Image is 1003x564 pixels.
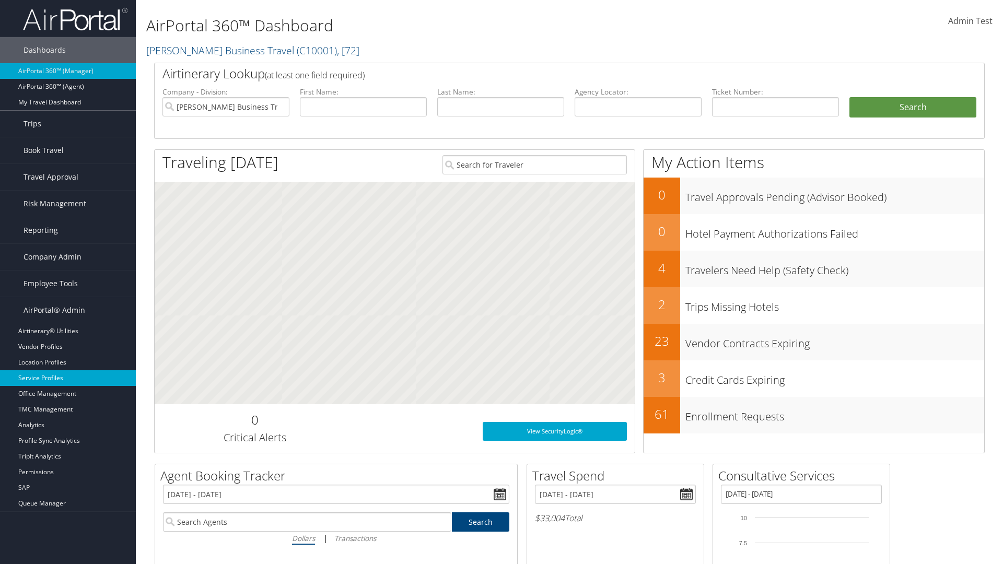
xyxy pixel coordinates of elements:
span: Company Admin [24,244,81,270]
h2: 3 [644,369,680,386]
h2: Travel Spend [532,467,704,485]
h6: Total [535,512,696,524]
a: 3Credit Cards Expiring [644,360,984,397]
a: 23Vendor Contracts Expiring [644,324,984,360]
a: 4Travelers Need Help (Safety Check) [644,251,984,287]
h3: Critical Alerts [162,430,347,445]
span: Admin Test [948,15,993,27]
h2: 23 [644,332,680,350]
h2: 0 [644,186,680,204]
span: Trips [24,111,41,137]
h1: Traveling [DATE] [162,151,278,173]
a: View SecurityLogic® [483,422,627,441]
i: Transactions [334,533,376,543]
label: Ticket Number: [712,87,839,97]
h1: AirPortal 360™ Dashboard [146,15,710,37]
h3: Travelers Need Help (Safety Check) [685,258,984,278]
h1: My Action Items [644,151,984,173]
h3: Hotel Payment Authorizations Failed [685,221,984,241]
span: Book Travel [24,137,64,163]
span: ( C10001 ) [297,43,337,57]
h2: 4 [644,259,680,277]
span: Reporting [24,217,58,243]
a: Search [452,512,510,532]
h3: Trips Missing Hotels [685,295,984,314]
tspan: 10 [741,515,747,521]
span: Employee Tools [24,271,78,297]
label: Last Name: [437,87,564,97]
label: Agency Locator: [575,87,702,97]
h2: Agent Booking Tracker [160,467,517,485]
span: Dashboards [24,37,66,63]
span: Risk Management [24,191,86,217]
h3: Travel Approvals Pending (Advisor Booked) [685,185,984,205]
h2: 61 [644,405,680,423]
a: 61Enrollment Requests [644,397,984,433]
h2: Consultative Services [718,467,890,485]
label: Company - Division: [162,87,289,97]
button: Search [849,97,976,118]
h2: 2 [644,296,680,313]
label: First Name: [300,87,427,97]
h2: Airtinerary Lookup [162,65,907,83]
i: Dollars [292,533,315,543]
span: Travel Approval [24,164,78,190]
div: | [163,532,509,545]
span: (at least one field required) [265,69,365,81]
h3: Credit Cards Expiring [685,368,984,387]
a: Admin Test [948,5,993,38]
h2: 0 [644,222,680,240]
input: Search for Traveler [442,155,627,174]
a: 0Hotel Payment Authorizations Failed [644,214,984,251]
img: airportal-logo.png [23,7,127,31]
h3: Enrollment Requests [685,404,984,424]
span: AirPortal® Admin [24,297,85,323]
tspan: 7.5 [739,540,747,546]
span: $33,004 [535,512,565,524]
a: [PERSON_NAME] Business Travel [146,43,359,57]
input: Search Agents [163,512,451,532]
a: 2Trips Missing Hotels [644,287,984,324]
h2: 0 [162,411,347,429]
a: 0Travel Approvals Pending (Advisor Booked) [644,178,984,214]
span: , [ 72 ] [337,43,359,57]
h3: Vendor Contracts Expiring [685,331,984,351]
